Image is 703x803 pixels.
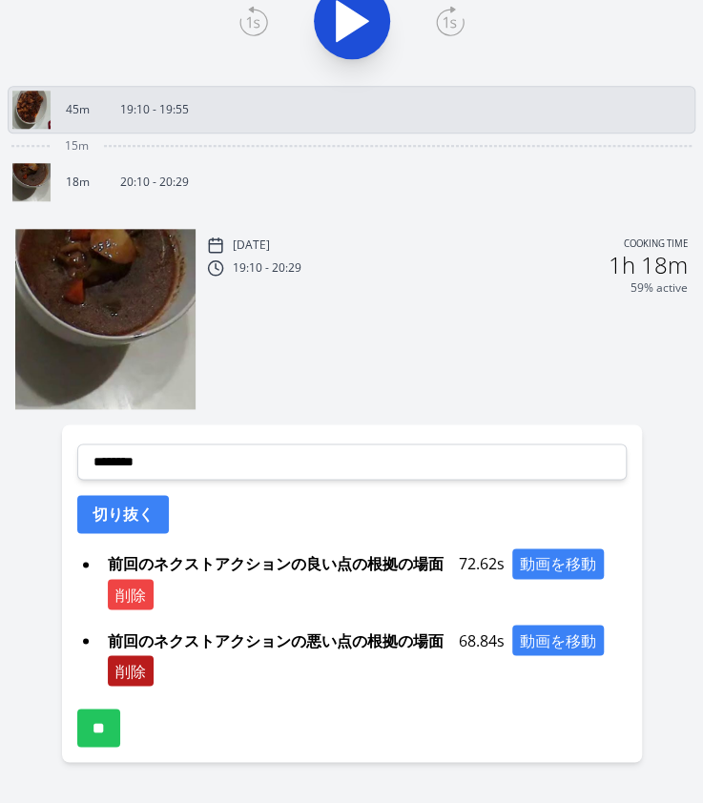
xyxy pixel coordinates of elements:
p: 19:10 - 19:55 [120,102,189,117]
button: 動画を移動 [512,625,604,655]
span: 15m [65,138,89,154]
p: [DATE] [232,237,269,253]
p: 18m [66,175,90,190]
img: 250812111135_thumb.jpeg [15,229,196,409]
button: 削除 [108,655,154,686]
button: 切り抜く [77,495,169,533]
p: Cooking time [624,237,688,254]
p: 59% active [631,280,688,296]
button: 動画を移動 [512,548,604,579]
div: 72.62s [100,548,627,609]
p: 45m [66,102,90,117]
div: 68.84s [100,625,627,686]
img: 250812101107_thumb.jpeg [12,91,51,129]
p: 20:10 - 20:29 [120,175,189,190]
h2: 1h 18m [609,254,688,277]
p: 19:10 - 20:29 [232,260,300,276]
img: 250812111135_thumb.jpeg [12,163,51,201]
span: 前回のネクストアクションの悪い点の根拠の場面 [100,625,451,655]
span: 前回のネクストアクションの良い点の根拠の場面 [100,548,451,579]
button: 削除 [108,579,154,609]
